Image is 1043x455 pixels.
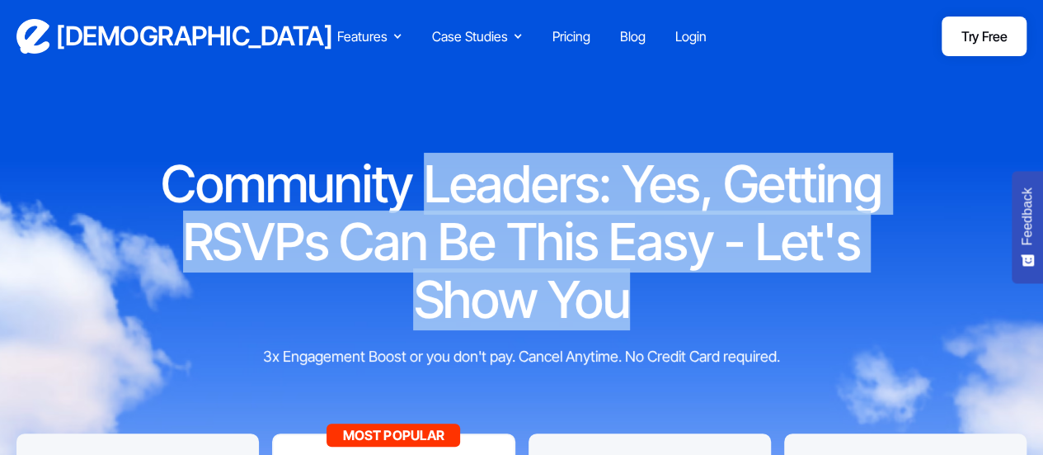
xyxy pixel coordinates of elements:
[675,26,707,46] a: Login
[432,26,523,46] div: Case Studies
[327,424,460,447] div: Most Popular
[16,19,329,54] a: home
[337,26,402,46] div: Features
[56,20,332,53] h3: [DEMOGRAPHIC_DATA]
[1020,187,1035,245] span: Feedback
[432,26,508,46] div: Case Studies
[337,26,388,46] div: Features
[942,17,1027,56] a: Try Free
[126,155,918,329] h1: Community Leaders: Yes, Getting RSVPs Can Be This Easy - Let's Show You
[1012,171,1043,283] button: Feedback - Show survey
[552,26,590,46] a: Pricing
[620,26,646,46] a: Blog
[213,345,831,367] div: 3x Engagement Boost or you don't pay. Cancel Anytime. No Credit Card required.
